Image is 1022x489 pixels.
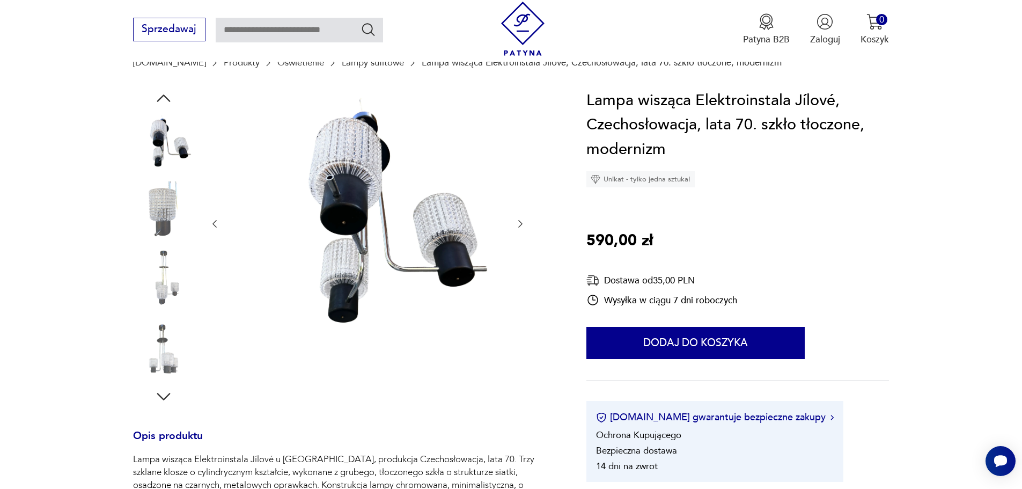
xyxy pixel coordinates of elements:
[876,14,887,25] div: 0
[422,57,782,68] p: Lampa wisząca Elektroinstala Jílové, Czechosłowacja, lata 70. szkło tłoczone, modernizm
[586,327,805,359] button: Dodaj do koszyka
[861,13,889,46] button: 0Koszyk
[986,446,1016,476] iframe: Smartsupp widget button
[596,412,607,423] img: Ikona certyfikatu
[133,250,194,311] img: Zdjęcie produktu Lampa wisząca Elektroinstala Jílové, Czechosłowacja, lata 70. szkło tłoczone, mo...
[743,33,790,46] p: Patyna B2B
[810,33,840,46] p: Zaloguj
[596,429,681,441] li: Ochrona Kupującego
[133,113,194,174] img: Zdjęcie produktu Lampa wisząca Elektroinstala Jílové, Czechosłowacja, lata 70. szkło tłoczone, mo...
[861,33,889,46] p: Koszyk
[133,181,194,243] img: Zdjęcie produktu Lampa wisząca Elektroinstala Jílové, Czechosłowacja, lata 70. szkło tłoczone, mo...
[586,274,737,287] div: Dostawa od 35,00 PLN
[133,318,194,379] img: Zdjęcie produktu Lampa wisząca Elektroinstala Jílové, Czechosłowacja, lata 70. szkło tłoczone, mo...
[817,13,833,30] img: Ikonka użytkownika
[133,57,206,68] a: [DOMAIN_NAME]
[496,2,550,56] img: Patyna - sklep z meblami i dekoracjami vintage
[596,460,658,472] li: 14 dni na zwrot
[133,18,205,41] button: Sprzedawaj
[277,57,324,68] a: Oświetlenie
[586,89,889,162] h1: Lampa wisząca Elektroinstala Jílové, Czechosłowacja, lata 70. szkło tłoczone, modernizm
[233,89,502,357] img: Zdjęcie produktu Lampa wisząca Elektroinstala Jílové, Czechosłowacja, lata 70. szkło tłoczone, mo...
[224,57,260,68] a: Produkty
[596,444,677,457] li: Bezpieczna dostawa
[586,229,653,253] p: 590,00 zł
[743,13,790,46] button: Patyna B2B
[361,21,376,37] button: Szukaj
[586,274,599,287] img: Ikona dostawy
[342,57,404,68] a: Lampy sufitowe
[133,26,205,34] a: Sprzedawaj
[830,415,834,420] img: Ikona strzałki w prawo
[596,411,834,424] button: [DOMAIN_NAME] gwarantuje bezpieczne zakupy
[591,174,600,184] img: Ikona diamentu
[133,432,556,454] h3: Opis produktu
[866,13,883,30] img: Ikona koszyka
[758,13,775,30] img: Ikona medalu
[810,13,840,46] button: Zaloguj
[743,13,790,46] a: Ikona medaluPatyna B2B
[586,294,737,306] div: Wysyłka w ciągu 7 dni roboczych
[586,171,695,187] div: Unikat - tylko jedna sztuka!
